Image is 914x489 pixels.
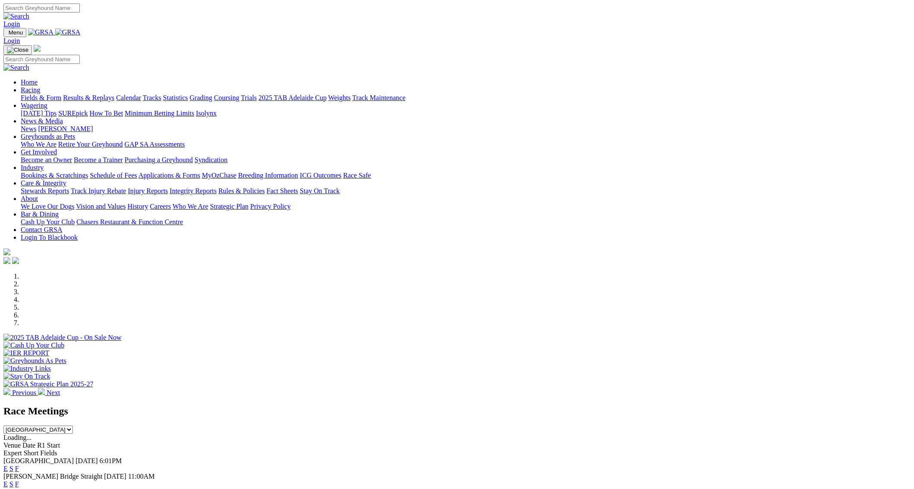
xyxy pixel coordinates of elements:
[3,442,21,449] span: Venue
[55,28,81,36] img: GRSA
[21,179,66,187] a: Care & Integrity
[15,480,19,488] a: F
[3,349,49,357] img: IER REPORT
[190,94,212,101] a: Grading
[258,94,327,101] a: 2025 TAB Adelaide Cup
[21,148,57,156] a: Get Involved
[218,187,265,194] a: Rules & Policies
[21,234,78,241] a: Login To Blackbook
[104,473,126,480] span: [DATE]
[170,187,217,194] a: Integrity Reports
[202,172,236,179] a: MyOzChase
[127,203,148,210] a: History
[9,29,23,36] span: Menu
[21,164,44,171] a: Industry
[238,172,298,179] a: Breeding Information
[12,257,19,264] img: twitter.svg
[3,473,102,480] span: [PERSON_NAME] Bridge Straight
[9,480,13,488] a: S
[21,172,911,179] div: Industry
[47,389,60,396] span: Next
[76,218,183,226] a: Chasers Restaurant & Function Centre
[3,365,51,373] img: Industry Links
[21,156,911,164] div: Get Involved
[300,187,339,194] a: Stay On Track
[116,94,141,101] a: Calendar
[125,156,193,163] a: Purchasing a Greyhound
[250,203,291,210] a: Privacy Policy
[352,94,405,101] a: Track Maintenance
[21,125,911,133] div: News & Media
[9,465,13,472] a: S
[128,187,168,194] a: Injury Reports
[15,465,19,472] a: F
[21,226,62,233] a: Contact GRSA
[3,257,10,264] img: facebook.svg
[3,388,10,395] img: chevron-left-pager-white.svg
[90,110,123,117] a: How To Bet
[34,45,41,52] img: logo-grsa-white.png
[21,156,72,163] a: Become an Owner
[21,125,36,132] a: News
[21,102,47,109] a: Wagering
[3,373,50,380] img: Stay On Track
[21,203,74,210] a: We Love Our Dogs
[3,37,20,44] a: Login
[24,449,39,457] span: Short
[100,457,122,464] span: 6:01PM
[71,187,126,194] a: Track Injury Rebate
[21,172,88,179] a: Bookings & Scratchings
[3,13,29,20] img: Search
[138,172,200,179] a: Applications & Forms
[7,47,28,53] img: Close
[210,203,248,210] a: Strategic Plan
[3,457,74,464] span: [GEOGRAPHIC_DATA]
[241,94,257,101] a: Trials
[21,86,40,94] a: Racing
[128,473,155,480] span: 11:00AM
[12,389,36,396] span: Previous
[195,156,227,163] a: Syndication
[21,141,57,148] a: Who We Are
[21,195,38,202] a: About
[21,203,911,210] div: About
[3,405,911,417] h2: Race Meetings
[3,3,80,13] input: Search
[21,117,63,125] a: News & Media
[63,94,114,101] a: Results & Replays
[58,110,88,117] a: SUREpick
[28,28,53,36] img: GRSA
[21,133,75,140] a: Greyhounds as Pets
[300,172,341,179] a: ICG Outcomes
[3,28,26,37] button: Toggle navigation
[75,457,98,464] span: [DATE]
[21,141,911,148] div: Greyhounds as Pets
[21,94,911,102] div: Racing
[22,442,35,449] span: Date
[3,357,66,365] img: Greyhounds As Pets
[214,94,239,101] a: Coursing
[173,203,208,210] a: Who We Are
[38,389,60,396] a: Next
[3,449,22,457] span: Expert
[150,203,171,210] a: Careers
[21,187,911,195] div: Care & Integrity
[21,218,911,226] div: Bar & Dining
[38,388,45,395] img: chevron-right-pager-white.svg
[3,248,10,255] img: logo-grsa-white.png
[143,94,161,101] a: Tracks
[163,94,188,101] a: Statistics
[21,94,61,101] a: Fields & Form
[58,141,123,148] a: Retire Your Greyhound
[3,45,32,55] button: Toggle navigation
[3,380,93,388] img: GRSA Strategic Plan 2025-27
[21,210,59,218] a: Bar & Dining
[37,442,60,449] span: R1 Start
[3,55,80,64] input: Search
[3,20,20,28] a: Login
[3,342,64,349] img: Cash Up Your Club
[196,110,217,117] a: Isolynx
[125,110,194,117] a: Minimum Betting Limits
[125,141,185,148] a: GAP SA Assessments
[21,218,75,226] a: Cash Up Your Club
